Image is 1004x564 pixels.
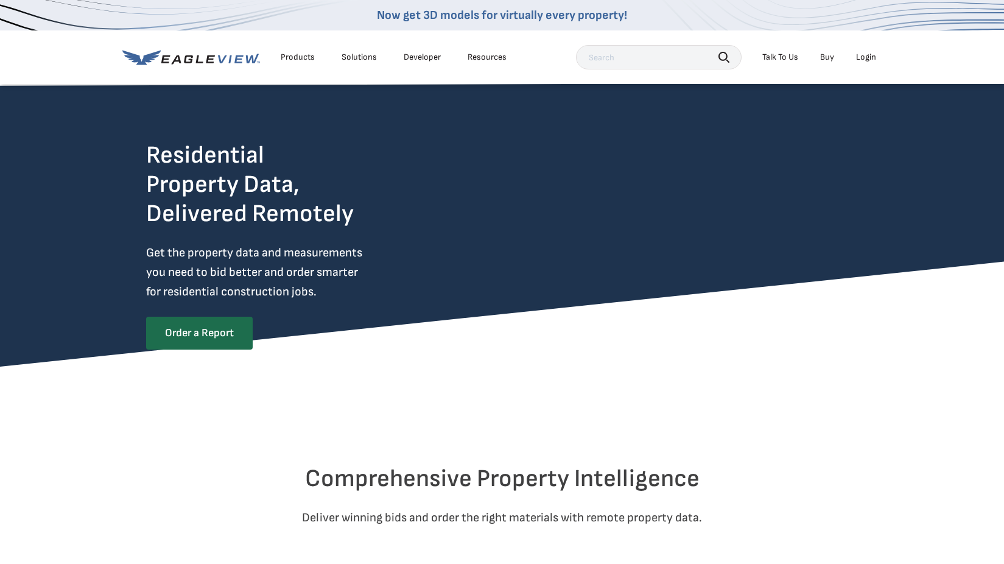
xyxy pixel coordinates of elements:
[820,52,834,63] a: Buy
[576,45,742,69] input: Search
[146,464,858,493] h2: Comprehensive Property Intelligence
[342,52,377,63] div: Solutions
[856,52,876,63] div: Login
[146,141,354,228] h2: Residential Property Data, Delivered Remotely
[468,52,507,63] div: Resources
[146,243,413,301] p: Get the property data and measurements you need to bid better and order smarter for residential c...
[404,52,441,63] a: Developer
[146,317,253,350] a: Order a Report
[762,52,798,63] div: Talk To Us
[377,8,627,23] a: Now get 3D models for virtually every property!
[146,508,858,527] p: Deliver winning bids and order the right materials with remote property data.
[281,52,315,63] div: Products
